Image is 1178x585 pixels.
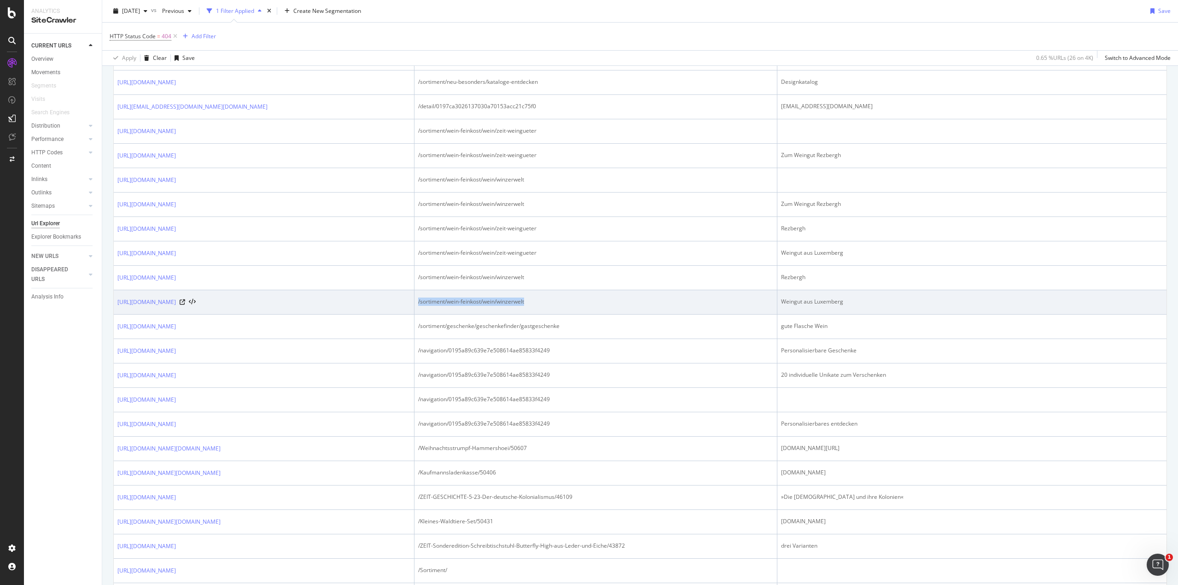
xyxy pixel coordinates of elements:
[418,298,773,306] div: /sortiment/wein-feinkost/wein/winzerwelt
[31,161,51,171] div: Content
[110,51,136,65] button: Apply
[31,201,86,211] a: Sitemaps
[189,299,196,305] button: View HTML Source
[31,161,95,171] a: Content
[781,298,1163,306] div: Weingut aus Luxemberg
[31,232,95,242] a: Explorer Bookmarks
[117,224,176,234] a: [URL][DOMAIN_NAME]
[117,346,176,356] a: [URL][DOMAIN_NAME]
[418,468,773,477] div: /Kaufmannsladenkasse/50406
[31,175,47,184] div: Inlinks
[418,346,773,355] div: /navigation/0195a89c639e7e508614ae85833f4249
[171,51,195,65] button: Save
[1166,554,1173,561] span: 1
[117,444,221,453] a: [URL][DOMAIN_NAME][DOMAIN_NAME]
[31,265,78,284] div: DISAPPEARED URLS
[418,273,773,281] div: /sortiment/wein-feinkost/wein/winzerwelt
[31,94,54,104] a: Visits
[418,151,773,159] div: /sortiment/wein-feinkost/wein/zeit-weingueter
[31,81,65,91] a: Segments
[418,420,773,428] div: /navigation/0195a89c639e7e508614ae85833f4249
[117,395,176,404] a: [URL][DOMAIN_NAME]
[157,32,160,40] span: =
[117,566,176,575] a: [URL][DOMAIN_NAME]
[31,135,86,144] a: Performance
[31,54,53,64] div: Overview
[117,298,176,307] a: [URL][DOMAIN_NAME]
[31,148,86,158] a: HTTP Codes
[117,322,176,331] a: [URL][DOMAIN_NAME]
[117,200,176,209] a: [URL][DOMAIN_NAME]
[110,4,151,18] button: [DATE]
[31,201,55,211] div: Sitemaps
[117,371,176,380] a: [URL][DOMAIN_NAME]
[265,6,273,16] div: times
[203,4,265,18] button: 1 Filter Applied
[31,41,71,51] div: CURRENT URLS
[781,224,1163,233] div: Rezbergh
[31,292,95,302] a: Analysis Info
[1101,51,1171,65] button: Switch to Advanced Mode
[117,102,268,111] a: [URL][EMAIL_ADDRESS][DOMAIN_NAME][DOMAIN_NAME]
[1105,54,1171,62] div: Switch to Advanced Mode
[418,249,773,257] div: /sortiment/wein-feinkost/wein/zeit-weingueter
[31,252,86,261] a: NEW URLS
[418,224,773,233] div: /sortiment/wein-feinkost/wein/zeit-weingueter
[31,68,60,77] div: Movements
[122,7,140,15] span: 2025 Oct. 14th
[781,200,1163,208] div: Zum Weingut Rezbergh
[781,322,1163,330] div: gute Flasche Wein
[781,371,1163,379] div: 20 individuelle Unikate zum Verschenken
[117,468,221,478] a: [URL][DOMAIN_NAME][DOMAIN_NAME]
[117,127,176,136] a: [URL][DOMAIN_NAME]
[31,232,81,242] div: Explorer Bookmarks
[31,121,60,131] div: Distribution
[781,151,1163,159] div: Zum Weingut Rezbergh
[418,493,773,501] div: /ZEIT-GESCHICHTE-5-23-Der-deutsche-Kolonialismus/46109
[31,265,86,284] a: DISAPPEARED URLS
[1158,7,1171,15] div: Save
[216,7,254,15] div: 1 Filter Applied
[31,219,60,228] div: Url Explorer
[31,175,86,184] a: Inlinks
[31,121,86,131] a: Distribution
[1036,54,1093,62] div: 0.65 % URLs ( 26 on 4K )
[31,188,86,198] a: Outlinks
[158,7,184,15] span: Previous
[117,420,176,429] a: [URL][DOMAIN_NAME]
[180,299,185,305] a: Visit Online Page
[418,444,773,452] div: /Weihnachtsstrumpf-Hammershoei/50607
[117,151,176,160] a: [URL][DOMAIN_NAME]
[781,78,1163,86] div: Designkatalog
[117,493,176,502] a: [URL][DOMAIN_NAME]
[781,517,1163,526] div: [DOMAIN_NAME]
[31,94,45,104] div: Visits
[117,517,221,526] a: [URL][DOMAIN_NAME][DOMAIN_NAME]
[31,135,64,144] div: Performance
[418,175,773,184] div: /sortiment/wein-feinkost/wein/winzerwelt
[31,108,79,117] a: Search Engines
[31,252,58,261] div: NEW URLS
[781,444,1163,452] div: [DOMAIN_NAME][URL]
[781,249,1163,257] div: Weingut aus Luxemberg
[418,517,773,526] div: /Kleines-Waldtiere-Set/50431
[281,4,365,18] button: Create New Segmentation
[117,175,176,185] a: [URL][DOMAIN_NAME]
[31,41,86,51] a: CURRENT URLS
[418,395,773,404] div: /navigation/0195a89c639e7e508614ae85833f4249
[158,4,195,18] button: Previous
[781,542,1163,550] div: drei Varianten
[192,32,216,40] div: Add Filter
[781,420,1163,428] div: Personalisierbares entdecken
[122,54,136,62] div: Apply
[31,54,95,64] a: Overview
[293,7,361,15] span: Create New Segmentation
[418,542,773,550] div: /ZEIT-Sonderedition-Schreibtischstuhl-Butterfly-High-aus-Leder-und-Eiche/43872
[31,148,63,158] div: HTTP Codes
[31,7,94,15] div: Analytics
[31,188,52,198] div: Outlinks
[151,6,158,14] span: vs
[31,219,95,228] a: Url Explorer
[31,68,95,77] a: Movements
[418,200,773,208] div: /sortiment/wein-feinkost/wein/winzerwelt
